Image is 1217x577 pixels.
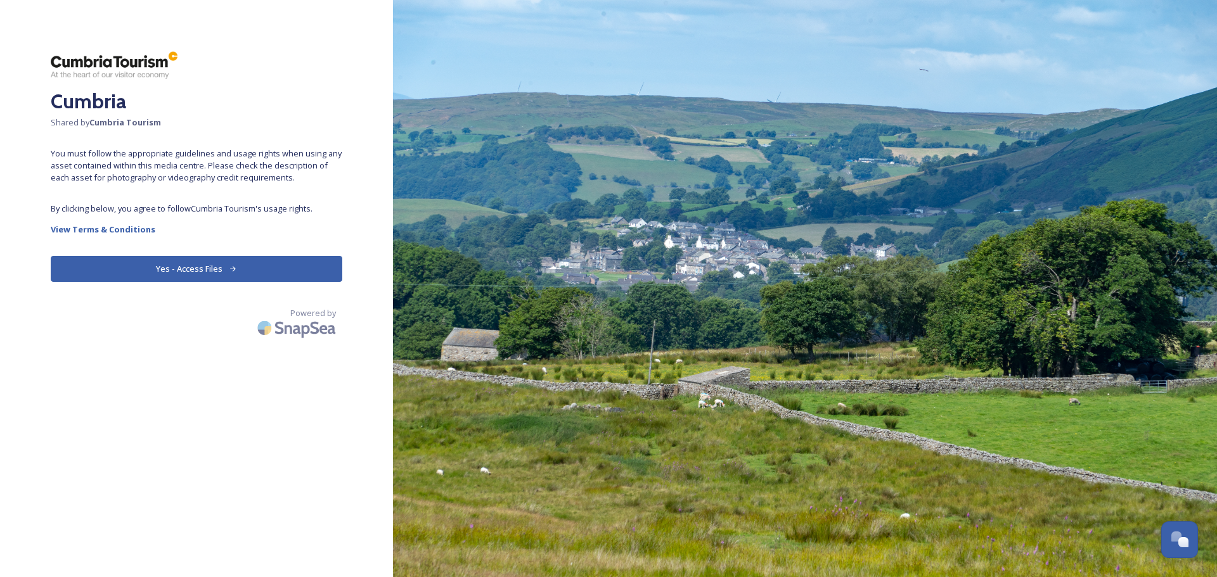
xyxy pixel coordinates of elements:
[290,307,336,319] span: Powered by
[51,86,342,117] h2: Cumbria
[51,148,342,184] span: You must follow the appropriate guidelines and usage rights when using any asset contained within...
[51,224,155,235] strong: View Terms & Conditions
[254,313,342,343] img: SnapSea Logo
[51,117,342,129] span: Shared by
[89,117,161,128] strong: Cumbria Tourism
[51,222,342,237] a: View Terms & Conditions
[51,51,177,80] img: ct_logo.png
[51,203,342,215] span: By clicking below, you agree to follow Cumbria Tourism 's usage rights.
[51,256,342,282] button: Yes - Access Files
[1161,521,1198,558] button: Open Chat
